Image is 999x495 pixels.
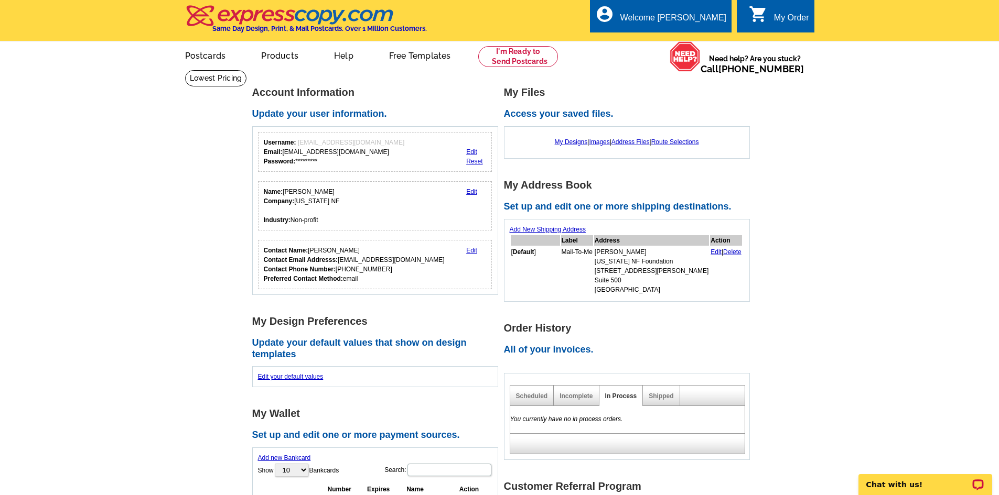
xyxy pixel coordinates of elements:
td: Mail-To-Me [561,247,593,295]
td: [PERSON_NAME] [US_STATE] NF Foundation [STREET_ADDRESS][PERSON_NAME] Suite 500 [GEOGRAPHIC_DATA] [594,247,709,295]
div: Your personal details. [258,181,492,230]
h1: My Wallet [252,408,504,419]
div: Your login information. [258,132,492,172]
strong: Username: [264,139,296,146]
div: | | | [510,132,744,152]
a: Images [589,138,609,146]
strong: Contact Phone Number: [264,266,336,273]
h1: My Design Preferences [252,316,504,327]
div: [PERSON_NAME] [US_STATE] NF Non-profit [264,187,340,225]
strong: Contact Name: [264,247,308,254]
h1: Account Information [252,87,504,98]
a: Delete [723,248,742,256]
select: ShowBankcards [275,464,308,477]
strong: Industry: [264,216,291,224]
h2: Set up and edit one or more payment sources. [252,430,504,441]
a: Edit [466,188,477,195]
a: In Process [605,392,637,400]
a: Products [244,42,315,67]
th: Label [561,235,593,246]
h1: My Files [504,87,756,98]
a: [PHONE_NUMBER] [718,63,804,74]
h2: Update your default values that show on design templates [252,337,504,360]
div: My Order [774,13,809,28]
a: Scheduled [516,392,548,400]
h1: Order History [504,323,756,334]
img: help [670,41,701,72]
th: Address [594,235,709,246]
h2: All of your invoices. [504,344,756,356]
h1: My Address Book [504,180,756,191]
a: Shipped [649,392,673,400]
em: You currently have no in process orders. [510,415,623,423]
a: Edit your default values [258,373,324,380]
a: Reset [466,158,482,165]
h2: Set up and edit one or more shipping destinations. [504,201,756,213]
a: Same Day Design, Print, & Mail Postcards. Over 1 Million Customers. [185,13,427,32]
iframe: LiveChat chat widget [852,462,999,495]
a: Route Selections [651,138,699,146]
h4: Same Day Design, Print, & Mail Postcards. Over 1 Million Customers. [212,25,427,32]
a: Add New Shipping Address [510,226,586,233]
h2: Access your saved files. [504,108,756,120]
span: Call [701,63,804,74]
span: [EMAIL_ADDRESS][DOMAIN_NAME] [298,139,404,146]
label: Search: [384,463,492,477]
strong: Preferred Contact Method: [264,275,343,282]
h2: Update your user information. [252,108,504,120]
strong: Contact Email Addresss: [264,256,338,263]
strong: Password: [264,158,296,165]
strong: Company: [264,197,295,205]
b: Default [513,248,534,256]
strong: Name: [264,188,283,195]
td: [ ] [511,247,560,295]
i: account_circle [595,5,614,24]
a: Help [317,42,370,67]
i: shopping_cart [749,5,768,24]
th: Action [710,235,742,246]
a: Edit [466,148,477,156]
div: Welcome [PERSON_NAME] [620,13,726,28]
a: Postcards [168,42,243,67]
div: [PERSON_NAME] [EMAIL_ADDRESS][DOMAIN_NAME] [PHONE_NUMBER] email [264,246,445,283]
a: shopping_cart My Order [749,12,809,25]
strong: Email: [264,148,283,156]
input: Search: [407,464,491,476]
td: | [710,247,742,295]
label: Show Bankcards [258,463,339,478]
a: My Designs [555,138,588,146]
a: Incomplete [560,392,593,400]
a: Edit [711,248,722,256]
h1: Customer Referral Program [504,481,756,492]
a: Address Files [611,138,650,146]
span: Need help? Are you stuck? [701,53,809,74]
a: Edit [466,247,477,254]
div: Who should we contact regarding order issues? [258,240,492,289]
a: Add new Bankcard [258,454,311,461]
a: Free Templates [372,42,468,67]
